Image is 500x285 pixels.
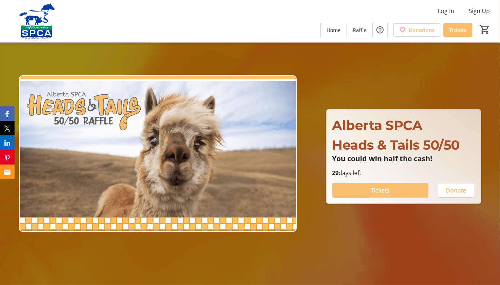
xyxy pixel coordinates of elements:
[432,5,460,17] button: Log In
[446,186,466,195] span: Donate
[393,23,440,37] a: Donations
[4,3,69,39] img: Alberta SPCA's Logo
[19,75,297,232] img: Campaign CTA Media Photo
[437,183,475,198] button: Donate
[327,26,341,34] span: Home
[463,5,496,17] button: Sign Up
[409,26,435,34] span: Donations
[371,186,390,195] span: Tickets
[469,7,490,15] span: Sign Up
[438,7,454,15] span: Log In
[353,26,367,34] span: Raffle
[373,23,387,37] button: Help
[332,169,339,177] span: 29
[449,26,467,34] span: Tickets
[332,117,423,133] span: Alberta SPCA
[321,23,347,37] a: Home
[332,137,460,153] span: Heads & Tails 50/50
[478,23,491,36] button: Cart
[443,23,472,37] a: Tickets
[332,169,475,177] p: days left
[332,155,475,163] p: You could win half the cash!
[332,183,428,198] button: Tickets
[347,23,372,37] a: Raffle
